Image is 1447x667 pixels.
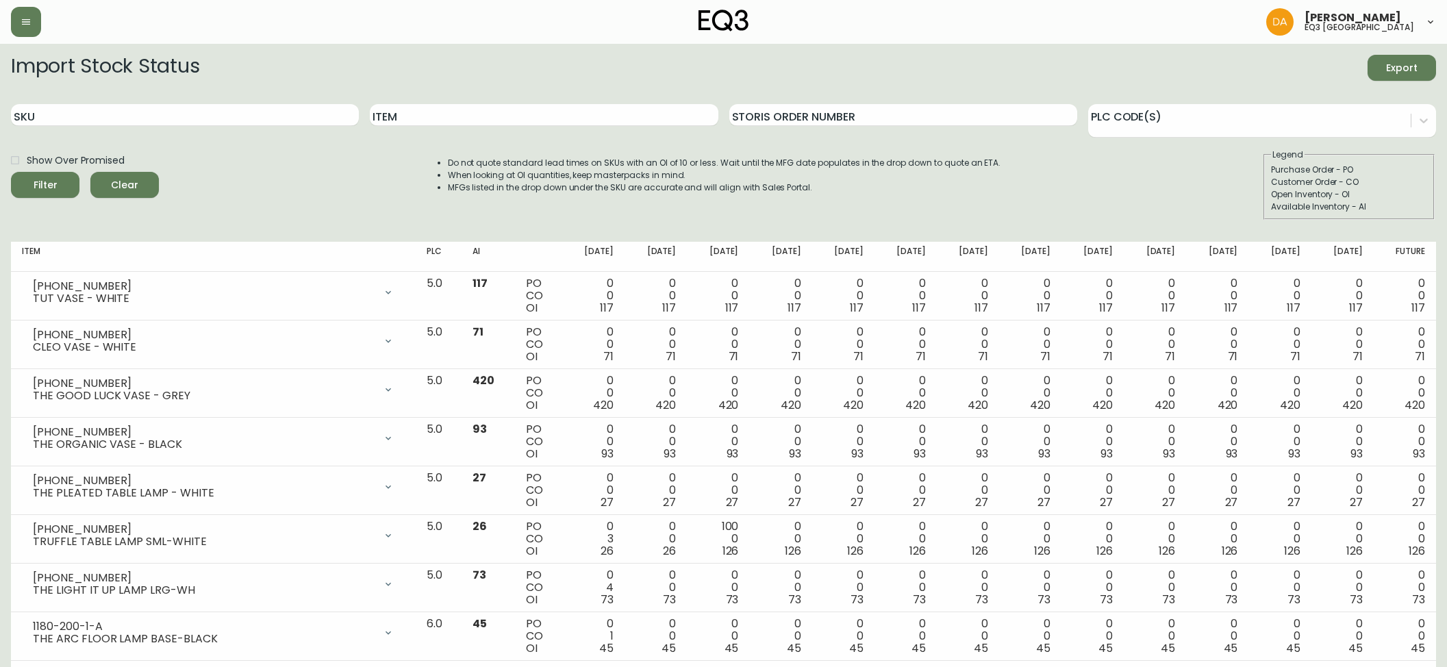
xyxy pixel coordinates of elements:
[974,300,988,316] span: 117
[760,423,801,460] div: 0 0
[1259,326,1300,363] div: 0 0
[603,349,614,364] span: 71
[573,618,614,655] div: 0 1
[1322,375,1363,412] div: 0 0
[1135,277,1175,314] div: 0 0
[33,390,375,402] div: THE GOOD LUCK VASE - GREY
[573,520,614,557] div: 0 3
[975,592,988,607] span: 73
[573,423,614,460] div: 0 0
[473,470,486,486] span: 27
[473,324,483,340] span: 71
[1287,592,1300,607] span: 73
[760,520,801,557] div: 0 0
[823,277,864,314] div: 0 0
[1010,472,1050,509] div: 0 0
[1305,12,1401,23] span: [PERSON_NAME]
[448,169,1001,181] li: When looking at OI quantities, keep masterpacks in mind.
[1259,472,1300,509] div: 0 0
[698,277,738,314] div: 0 0
[909,543,926,559] span: 126
[1162,494,1175,510] span: 27
[823,569,864,606] div: 0 0
[416,612,462,661] td: 6.0
[33,377,375,390] div: [PHONE_NUMBER]
[562,242,625,272] th: [DATE]
[33,329,375,341] div: [PHONE_NUMBER]
[912,300,926,316] span: 117
[1280,397,1300,413] span: 420
[11,55,199,81] h2: Import Stock Status
[1092,397,1113,413] span: 420
[1010,618,1050,655] div: 0 0
[843,397,864,413] span: 420
[1412,494,1425,510] span: 27
[948,472,988,509] div: 0 0
[1322,520,1363,557] div: 0 0
[636,375,676,412] div: 0 0
[593,397,614,413] span: 420
[663,543,676,559] span: 26
[885,423,926,460] div: 0 0
[33,475,375,487] div: [PHONE_NUMBER]
[1100,592,1113,607] span: 73
[885,520,926,557] div: 0 0
[22,520,405,551] div: [PHONE_NUMBER]TRUFFLE TABLE LAMP SML-WHITE
[22,375,405,405] div: [PHONE_NUMBER]THE GOOD LUCK VASE - GREY
[1135,520,1175,557] div: 0 0
[1037,494,1050,510] span: 27
[718,397,739,413] span: 420
[526,375,551,412] div: PO CO
[851,494,864,510] span: 27
[823,423,864,460] div: 0 0
[1197,375,1237,412] div: 0 0
[416,564,462,612] td: 5.0
[1218,397,1238,413] span: 420
[722,543,739,559] span: 126
[1349,300,1363,316] span: 117
[1186,242,1248,272] th: [DATE]
[1385,277,1425,314] div: 0 0
[33,426,375,438] div: [PHONE_NUMBER]
[885,375,926,412] div: 0 0
[1222,543,1238,559] span: 126
[1072,569,1113,606] div: 0 0
[27,153,125,168] span: Show Over Promised
[760,277,801,314] div: 0 0
[1311,242,1374,272] th: [DATE]
[1135,569,1175,606] div: 0 0
[853,349,864,364] span: 71
[22,472,405,502] div: [PHONE_NUMBER]THE PLEATED TABLE LAMP - WHITE
[1259,277,1300,314] div: 0 0
[698,618,738,655] div: 0 0
[1290,349,1300,364] span: 71
[698,472,738,509] div: 0 0
[1385,520,1425,557] div: 0 0
[11,172,79,198] button: Filter
[1287,300,1300,316] span: 117
[1342,397,1363,413] span: 420
[948,618,988,655] div: 0 0
[416,242,462,272] th: PLC
[526,300,538,316] span: OI
[1099,300,1113,316] span: 117
[1226,446,1238,462] span: 93
[416,418,462,466] td: 5.0
[573,326,614,363] div: 0 0
[573,569,614,606] div: 0 4
[526,446,538,462] span: OI
[823,520,864,557] div: 0 0
[850,300,864,316] span: 117
[1350,494,1363,510] span: 27
[655,397,676,413] span: 420
[416,272,462,320] td: 5.0
[1096,543,1113,559] span: 126
[33,572,375,584] div: [PHONE_NUMBER]
[1159,543,1175,559] span: 126
[698,375,738,412] div: 0 0
[1385,423,1425,460] div: 0 0
[33,523,375,536] div: [PHONE_NUMBER]
[1288,446,1300,462] span: 93
[699,10,749,32] img: logo
[663,592,676,607] span: 73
